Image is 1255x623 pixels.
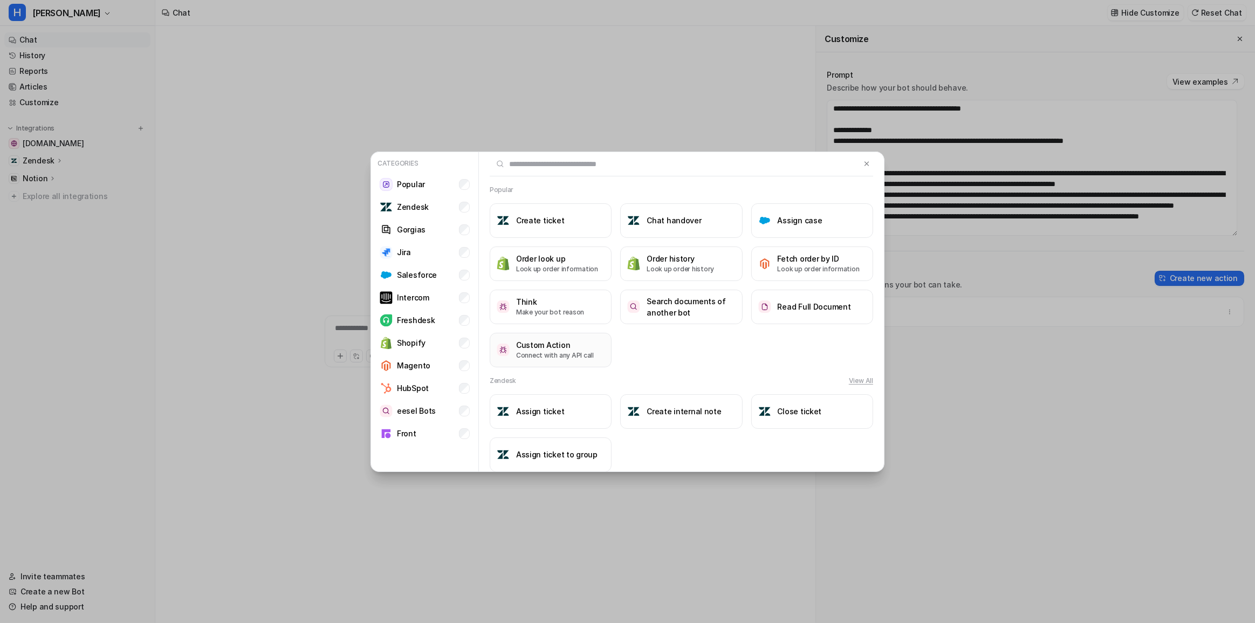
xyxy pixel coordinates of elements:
[627,405,640,418] img: Create internal note
[516,351,594,360] p: Connect with any API call
[490,394,612,429] button: Assign ticketAssign ticket
[516,296,584,307] h3: Think
[397,360,430,371] p: Magento
[490,376,516,386] h2: Zendesk
[620,290,742,324] button: Search documents of another botSearch documents of another bot
[490,290,612,324] button: ThinkThinkMake your bot reason
[758,300,771,313] img: Read Full Document
[397,179,425,190] p: Popular
[397,292,429,303] p: Intercom
[490,437,612,472] button: Assign ticket to groupAssign ticket to group
[751,247,873,281] button: Fetch order by IDFetch order by IDLook up order information
[397,314,435,326] p: Freshdesk
[397,269,437,280] p: Salesforce
[751,290,873,324] button: Read Full DocumentRead Full Document
[647,253,714,264] h3: Order history
[620,394,742,429] button: Create internal noteCreate internal note
[516,264,598,274] p: Look up order information
[758,257,771,270] img: Fetch order by ID
[647,296,735,318] h3: Search documents of another bot
[516,406,564,417] h3: Assign ticket
[778,301,851,312] h3: Read Full Document
[647,406,721,417] h3: Create internal note
[516,253,598,264] h3: Order look up
[620,247,742,281] button: Order historyOrder historyLook up order history
[397,247,411,258] p: Jira
[397,224,426,235] p: Gorgias
[647,264,714,274] p: Look up order history
[397,201,429,213] p: Zendesk
[490,247,612,281] button: Order look upOrder look upLook up order information
[497,300,510,313] img: Think
[758,214,771,227] img: Assign case
[497,344,510,356] img: Custom Action
[620,203,742,238] button: Chat handoverChat handover
[778,406,822,417] h3: Close ticket
[849,376,873,386] button: View All
[627,256,640,271] img: Order history
[497,448,510,461] img: Assign ticket to group
[627,300,640,313] img: Search documents of another bot
[516,215,564,226] h3: Create ticket
[497,256,510,271] img: Order look up
[397,428,416,439] p: Front
[497,214,510,227] img: Create ticket
[497,405,510,418] img: Assign ticket
[751,394,873,429] button: Close ticketClose ticket
[490,185,513,195] h2: Popular
[778,264,860,274] p: Look up order information
[397,382,429,394] p: HubSpot
[516,449,598,460] h3: Assign ticket to group
[397,405,436,416] p: eesel Bots
[758,405,771,418] img: Close ticket
[516,307,584,317] p: Make your bot reason
[490,203,612,238] button: Create ticketCreate ticket
[627,214,640,227] img: Chat handover
[375,156,474,170] p: Categories
[778,215,822,226] h3: Assign case
[516,339,594,351] h3: Custom Action
[751,203,873,238] button: Assign caseAssign case
[490,333,612,367] button: Custom ActionCustom ActionConnect with any API call
[778,253,860,264] h3: Fetch order by ID
[397,337,426,348] p: Shopify
[647,215,701,226] h3: Chat handover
